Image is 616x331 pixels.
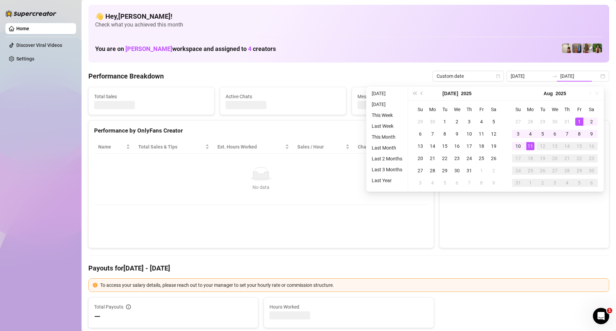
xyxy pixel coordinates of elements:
[125,45,172,52] span: [PERSON_NAME]
[560,72,599,80] input: End date
[269,303,428,311] span: Hours Worked
[134,140,214,154] th: Total Sales & Tips
[297,143,344,151] span: Sales / Hour
[607,308,612,313] span: 1
[593,43,602,53] img: Nathaniel
[226,93,340,100] span: Active Chats
[511,72,549,80] input: Start date
[95,12,602,21] h4: 👋 Hey, [PERSON_NAME] !
[445,126,603,135] div: Sales by OnlyFans Creator
[496,74,500,78] span: calendar
[126,304,131,309] span: info-circle
[98,143,125,151] span: Name
[358,143,419,151] span: Chat Conversion
[94,93,209,100] span: Total Sales
[93,283,98,288] span: exclamation-circle
[16,56,34,62] a: Settings
[552,73,558,79] span: to
[101,184,421,191] div: No data
[95,21,602,29] span: Check what you achieved this month
[88,71,164,81] h4: Performance Breakdown
[357,93,472,100] span: Messages Sent
[94,311,101,322] span: —
[94,303,123,311] span: Total Payouts
[88,263,609,273] h4: Payouts for [DATE] - [DATE]
[16,26,29,31] a: Home
[94,140,134,154] th: Name
[354,140,428,154] th: Chat Conversion
[437,71,500,81] span: Custom date
[138,143,204,151] span: Total Sales & Tips
[552,73,558,79] span: swap-right
[16,42,62,48] a: Discover Viral Videos
[95,45,276,53] h1: You are on workspace and assigned to creators
[94,126,428,135] div: Performance by OnlyFans Creator
[593,308,609,324] iframe: Intercom live chat
[217,143,284,151] div: Est. Hours Worked
[562,43,571,53] img: Ralphy
[572,43,582,53] img: Wayne
[100,281,605,289] div: To access your salary details, please reach out to your manager to set your hourly rate or commis...
[293,140,354,154] th: Sales / Hour
[248,45,251,52] span: 4
[5,10,56,17] img: logo-BBDzfeDw.svg
[582,43,592,53] img: Nathaniel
